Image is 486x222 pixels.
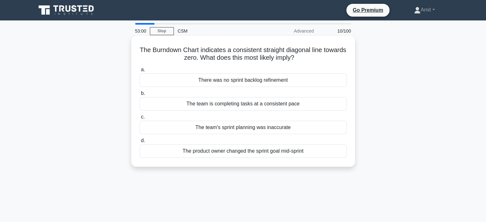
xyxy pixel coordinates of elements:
[349,6,387,14] a: Go Premium
[140,121,347,134] div: The team's sprint planning was inaccurate
[262,25,318,37] div: Advanced
[141,90,145,96] span: b.
[399,4,450,16] a: Amit
[131,25,150,37] div: 53:00
[141,67,145,72] span: a.
[139,46,347,62] h5: The Burndown Chart indicates a consistent straight diagonal line towards zero. What does this mos...
[141,138,145,143] span: d.
[150,27,174,35] a: Stop
[140,97,347,111] div: The team is completing tasks at a consistent pace
[140,73,347,87] div: There was no sprint backlog refinement
[141,114,145,119] span: c.
[140,144,347,158] div: The product owner changed the sprint goal mid-sprint
[174,25,262,37] div: CSM
[318,25,355,37] div: 10/100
